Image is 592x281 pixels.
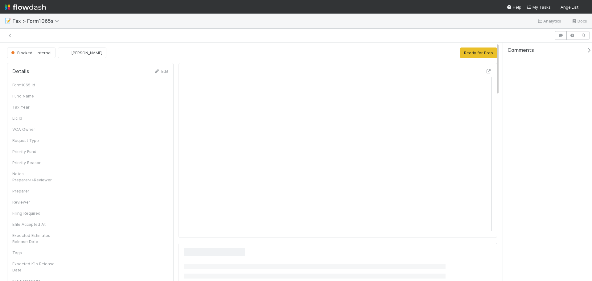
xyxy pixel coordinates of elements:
[460,48,497,58] button: Ready for Prep
[12,159,59,166] div: Priority Reason
[12,261,59,273] div: Expected K1s Release Date
[12,171,59,183] div: Notes - Preparer<>Reviewer
[12,148,59,155] div: Priority Fund
[12,68,29,75] h5: Details
[12,126,59,132] div: VCA Owner
[12,18,62,24] span: Tax > Form1065s
[507,4,521,10] div: Help
[537,17,561,25] a: Analytics
[12,199,59,205] div: Reviewer
[63,50,69,56] img: avatar_d45d11ee-0024-4901-936f-9df0a9cc3b4e.png
[154,69,168,74] a: Edit
[12,82,59,88] div: Form1065 Id
[526,4,551,10] a: My Tasks
[508,47,534,53] span: Comments
[5,18,11,23] span: 📝
[12,104,59,110] div: Tax Year
[12,250,59,256] div: Tags
[12,93,59,99] div: Fund Name
[58,48,106,58] button: [PERSON_NAME]
[12,210,59,216] div: Filing Required
[526,5,551,10] span: My Tasks
[12,232,59,245] div: Expected Estimates Release Date
[12,137,59,143] div: Request Type
[561,5,578,10] span: AngelList
[12,115,59,121] div: Llc Id
[12,221,59,227] div: Efile Accepted At
[71,50,102,55] span: [PERSON_NAME]
[5,2,46,12] img: logo-inverted-e16ddd16eac7371096b0.svg
[581,4,587,10] img: avatar_d45d11ee-0024-4901-936f-9df0a9cc3b4e.png
[12,188,59,194] div: Preparer
[571,17,587,25] a: Docs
